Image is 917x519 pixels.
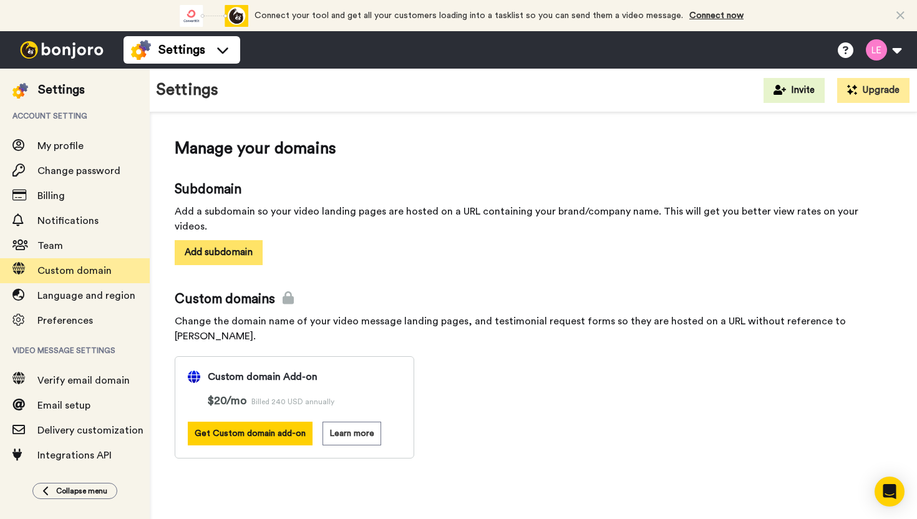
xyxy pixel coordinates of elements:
[188,422,313,445] button: Get Custom domain add-on
[37,166,120,176] span: Change password
[188,371,200,383] img: custom-domain.svg
[175,137,892,160] span: Manage your domains
[12,83,28,99] img: settings-colored.svg
[208,369,318,384] h4: Custom domain Add-on
[323,422,381,445] button: Learn more
[175,204,892,234] div: Add a subdomain so your video landing pages are hosted on a URL containing your brand/company nam...
[37,376,130,386] span: Verify email domain
[251,398,334,405] span: Billed 240 USD annually
[56,486,107,496] span: Collapse menu
[208,392,401,409] h3: $20 /mo
[38,81,85,99] div: Settings
[255,11,683,20] span: Connect your tool and get all your customers loading into a tasklist so you can send them a video...
[175,180,892,199] span: Subdomain
[37,141,84,151] span: My profile
[689,11,744,20] a: Connect now
[175,290,892,309] span: Custom domains
[764,78,825,103] button: Invite
[37,266,112,276] span: Custom domain
[37,316,93,326] span: Preferences
[175,314,892,344] div: Change the domain name of your video message landing pages, and testimonial request forms so they...
[37,450,112,460] span: Integrations API
[37,400,90,410] span: Email setup
[837,78,910,103] button: Upgrade
[37,216,99,226] span: Notifications
[131,40,151,60] img: settings-colored.svg
[37,241,63,251] span: Team
[875,477,905,507] div: Open Intercom Messenger
[156,81,218,99] h1: Settings
[37,191,65,201] span: Billing
[180,5,248,27] div: animation
[37,291,135,301] span: Language and region
[175,240,263,264] button: Add subdomain
[37,425,143,435] span: Delivery customization
[15,41,109,59] img: bj-logo-header-white.svg
[158,41,205,59] span: Settings
[32,483,117,499] button: Collapse menu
